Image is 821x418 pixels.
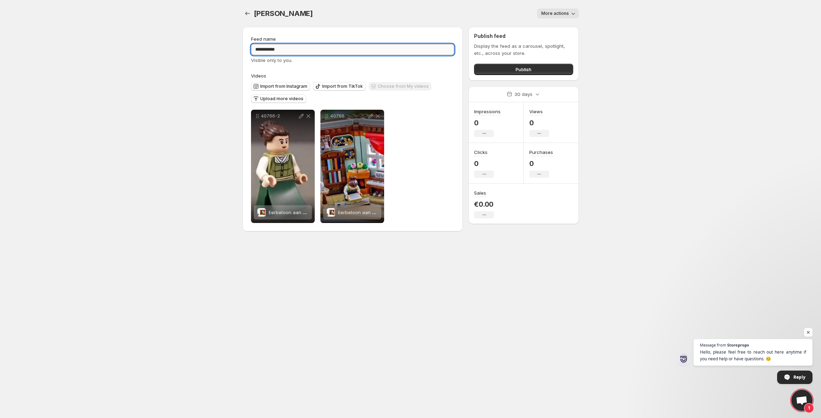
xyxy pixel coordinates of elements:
h3: Purchases [529,149,553,156]
h2: Publish feed [474,33,573,40]
p: 0 [474,119,501,127]
div: 40766Eerbetoon aan de boeken van Jane Austen - 40766Eerbetoon aan de boeken van [PERSON_NAME] - 4... [320,110,384,223]
button: Import from TikTok [313,82,366,91]
div: 40766-2Eerbetoon aan de boeken van Jane Austen - 40766Eerbetoon aan de boeken van [PERSON_NAME] -... [251,110,315,223]
button: Publish [474,64,573,75]
span: Eerbetoon aan de boeken van [PERSON_NAME] - 40766 [338,210,462,215]
span: Reply [793,371,805,383]
span: [PERSON_NAME] [254,9,313,18]
p: €0.00 [474,200,494,208]
span: Import from Instagram [260,84,307,89]
h3: Clicks [474,149,488,156]
span: More actions [541,11,569,16]
span: Upload more videos [260,96,303,102]
p: 0 [474,159,494,168]
button: Import from Instagram [251,82,310,91]
span: 1 [804,403,814,413]
h3: Sales [474,189,486,196]
p: 0 [529,159,553,168]
span: Videos [251,73,266,79]
p: Display the feed as a carousel, spotlight, etc., across your store. [474,42,573,57]
span: Hello, please feel free to reach out here anytime if you need help or have questions. 😊 [700,349,806,362]
span: Eerbetoon aan de boeken van [PERSON_NAME] - 40766 [269,210,393,215]
span: Publish [515,66,531,73]
span: Storeprops [727,343,749,347]
p: 40766-2 [261,113,298,119]
h3: Impressions [474,108,501,115]
p: 40766 [330,113,367,119]
p: 30 days [514,91,532,98]
button: Upload more videos [251,95,306,103]
span: Feed name [251,36,276,42]
div: Open chat [791,390,813,411]
p: 0 [529,119,549,127]
span: Visible only to you. [251,57,292,63]
span: Message from [700,343,726,347]
button: More actions [537,8,579,18]
button: Settings [243,8,252,18]
h3: Views [529,108,543,115]
span: Import from TikTok [322,84,363,89]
